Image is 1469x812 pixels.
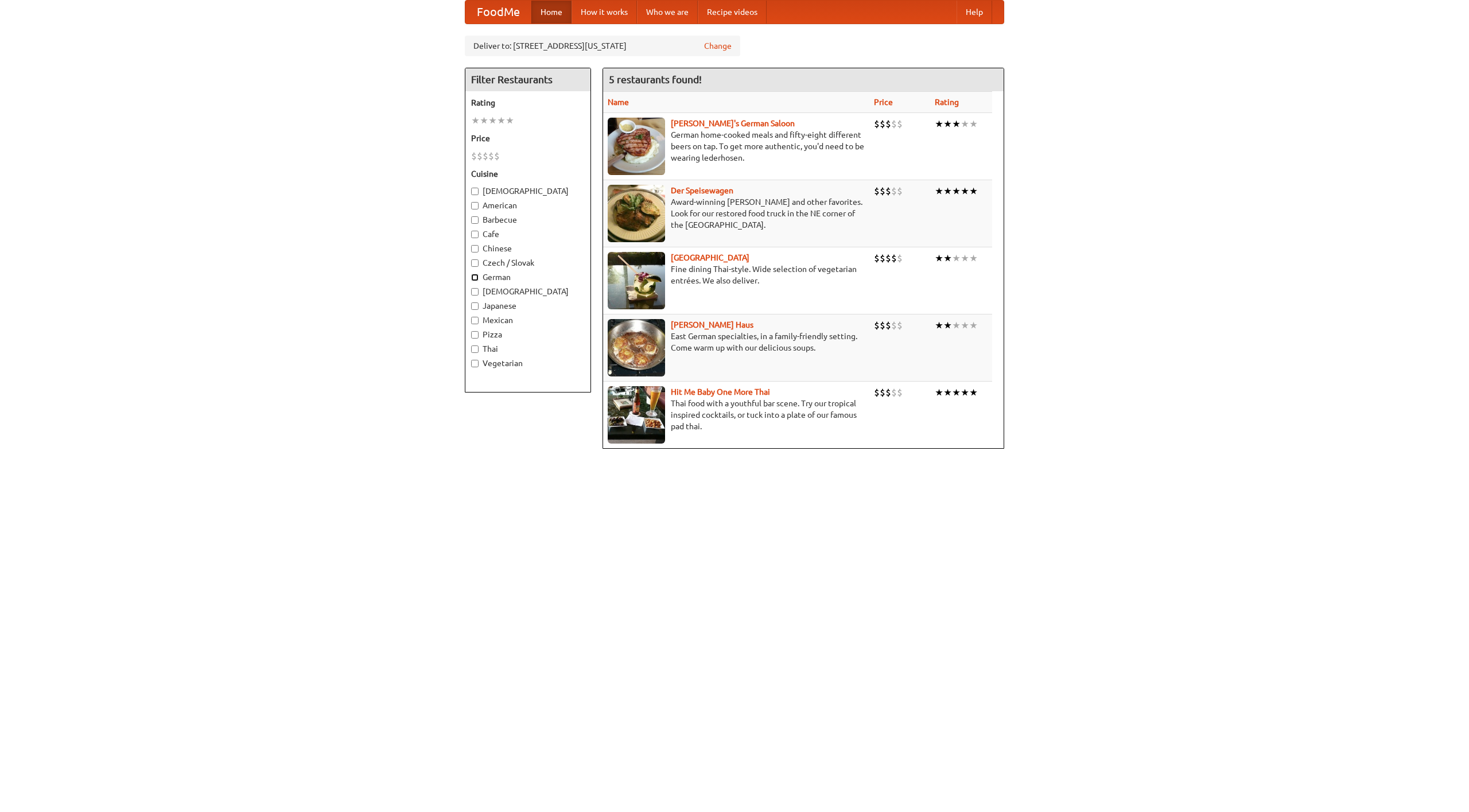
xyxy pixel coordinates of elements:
li: ★ [969,185,978,197]
img: kohlhaus.jpg [608,319,665,376]
label: Chinese [471,243,585,254]
input: [DEMOGRAPHIC_DATA] [471,288,479,296]
label: American [471,200,585,211]
label: Pizza [471,329,585,340]
a: Rating [935,98,959,107]
li: ★ [952,185,961,197]
li: ★ [497,114,506,127]
li: $ [874,185,880,197]
input: Chinese [471,245,479,252]
input: American [471,202,479,209]
li: ★ [471,114,480,127]
li: $ [885,386,891,399]
a: [PERSON_NAME]'s German Saloon [671,119,795,128]
li: $ [897,185,903,197]
li: ★ [943,386,952,399]
img: satay.jpg [608,252,665,309]
img: babythai.jpg [608,386,665,444]
label: Japanese [471,300,585,312]
label: German [471,271,585,283]
li: $ [880,118,885,130]
li: ★ [952,386,961,399]
input: [DEMOGRAPHIC_DATA] [471,188,479,195]
li: ★ [961,386,969,399]
li: ★ [506,114,514,127]
p: Thai food with a youthful bar scene. Try our tropical inspired cocktails, or tuck into a plate of... [608,398,865,432]
h4: Filter Restaurants [465,68,590,91]
input: Vegetarian [471,360,479,367]
li: $ [483,150,488,162]
li: ★ [969,252,978,265]
p: German home-cooked meals and fifty-eight different beers on tap. To get more authentic, you'd nee... [608,129,865,164]
img: esthers.jpg [608,118,665,175]
li: $ [885,252,891,265]
input: Thai [471,345,479,353]
li: $ [874,386,880,399]
a: Der Speisewagen [671,186,733,195]
a: Who we are [637,1,698,24]
input: Mexican [471,317,479,324]
label: Cafe [471,228,585,240]
li: ★ [935,319,943,332]
a: Hit Me Baby One More Thai [671,387,770,397]
li: $ [880,185,885,197]
input: Cafe [471,231,479,238]
li: ★ [961,319,969,332]
label: [DEMOGRAPHIC_DATA] [471,185,585,197]
li: ★ [943,118,952,130]
li: $ [488,150,494,162]
li: ★ [488,114,497,127]
li: ★ [952,252,961,265]
li: ★ [961,118,969,130]
p: Fine dining Thai-style. Wide selection of vegetarian entrées. We also deliver. [608,263,865,286]
li: $ [874,252,880,265]
li: $ [880,252,885,265]
li: ★ [935,185,943,197]
a: FoodMe [465,1,531,24]
h5: Rating [471,97,585,108]
li: $ [880,386,885,399]
a: [GEOGRAPHIC_DATA] [671,253,749,262]
li: ★ [969,118,978,130]
label: Czech / Slovak [471,257,585,269]
li: $ [891,319,897,332]
input: Barbecue [471,216,479,224]
li: $ [471,150,477,162]
li: $ [885,319,891,332]
label: Thai [471,343,585,355]
label: Vegetarian [471,358,585,369]
h5: Price [471,133,585,144]
input: Pizza [471,331,479,339]
li: ★ [952,118,961,130]
b: [PERSON_NAME] Haus [671,320,753,329]
li: $ [891,118,897,130]
li: ★ [480,114,488,127]
li: $ [874,319,880,332]
p: East German specialties, in a family-friendly setting. Come warm up with our delicious soups. [608,331,865,353]
li: $ [885,118,891,130]
li: $ [885,185,891,197]
li: ★ [935,386,943,399]
li: $ [897,386,903,399]
input: Japanese [471,302,479,310]
li: ★ [943,252,952,265]
ng-pluralize: 5 restaurants found! [609,74,702,85]
li: $ [891,252,897,265]
li: $ [891,185,897,197]
li: $ [897,319,903,332]
li: $ [891,386,897,399]
li: ★ [943,185,952,197]
label: Mexican [471,314,585,326]
a: How it works [572,1,637,24]
li: ★ [961,252,969,265]
li: ★ [943,319,952,332]
li: $ [494,150,500,162]
img: speisewagen.jpg [608,185,665,242]
li: ★ [952,319,961,332]
li: $ [477,150,483,162]
a: Price [874,98,893,107]
h5: Cuisine [471,168,585,180]
li: ★ [961,185,969,197]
